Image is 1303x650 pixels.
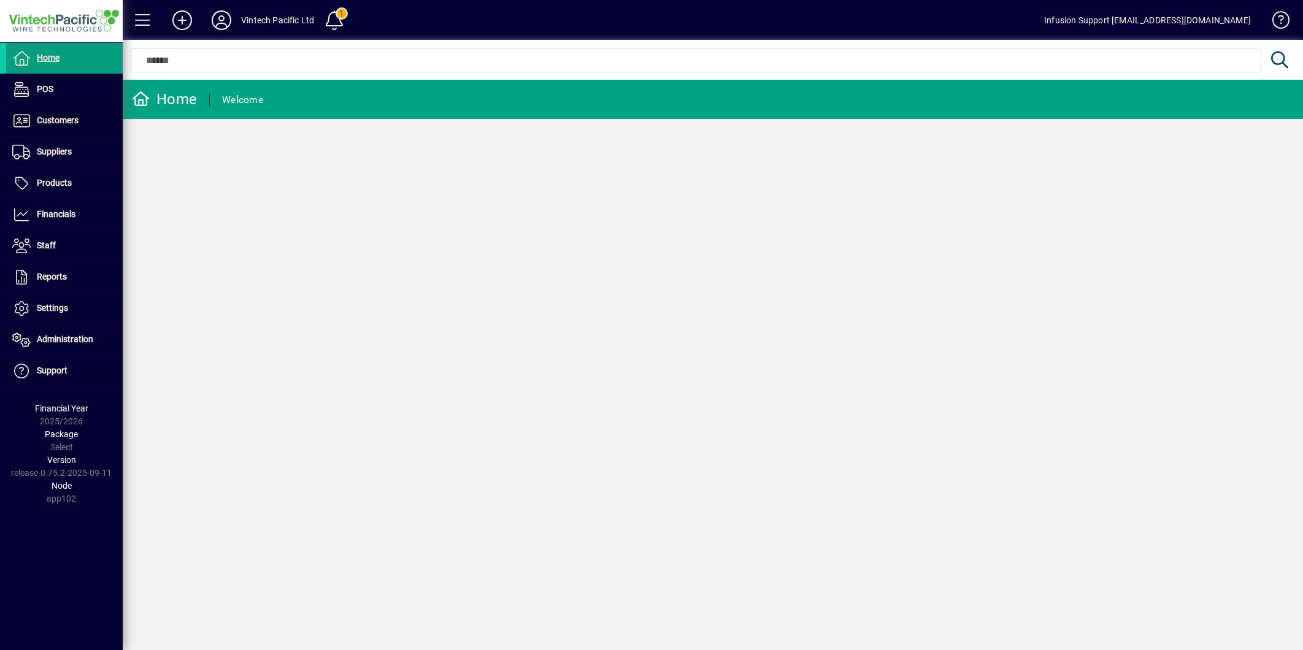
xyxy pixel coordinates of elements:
button: Profile [202,9,241,31]
div: Welcome [222,90,263,110]
span: POS [37,84,53,94]
a: Products [6,168,123,199]
a: Support [6,356,123,386]
div: Home [132,90,197,109]
span: Suppliers [37,147,72,156]
a: Suppliers [6,137,123,167]
span: Package [45,429,78,439]
span: Products [37,178,72,188]
span: Reports [37,272,67,281]
a: Administration [6,324,123,355]
span: Support [37,365,67,375]
span: Financial Year [35,403,88,413]
a: Knowledge Base [1263,2,1288,42]
button: Add [163,9,202,31]
a: Financials [6,199,123,230]
span: Home [37,53,60,63]
a: Customers [6,105,123,136]
span: Customers [37,115,79,125]
div: Infusion Support [EMAIL_ADDRESS][DOMAIN_NAME] [1044,10,1251,30]
span: Version [47,455,76,465]
a: POS [6,74,123,105]
a: Settings [6,293,123,324]
span: Administration [37,334,93,344]
div: Vintech Pacific Ltd [241,10,314,30]
a: Reports [6,262,123,292]
span: Financials [37,209,75,219]
span: Settings [37,303,68,313]
span: Node [52,481,72,491]
span: Staff [37,240,56,250]
a: Staff [6,231,123,261]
